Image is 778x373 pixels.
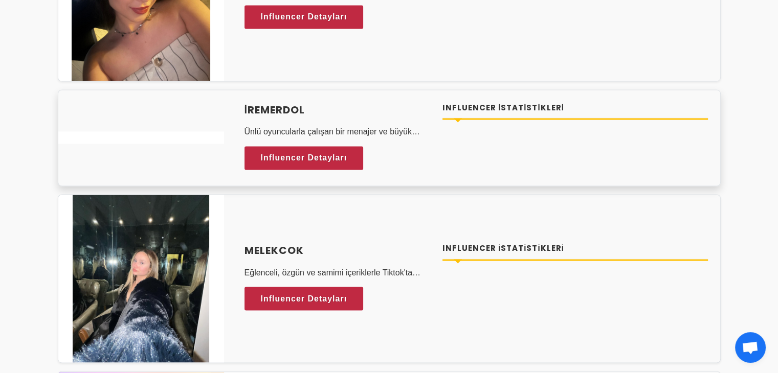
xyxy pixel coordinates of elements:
[244,287,364,310] a: Influencer Detayları
[261,9,347,25] span: Influencer Detayları
[261,291,347,306] span: Influencer Detayları
[244,266,431,278] p: Eğlenceli, özgün ve samimi içeriklerle Tiktok'ta aktifim. Marka iş birliklerine açığım. İçerikler...
[735,332,766,363] div: Açık sohbet
[244,102,431,118] a: iremerdol
[244,5,364,29] a: Influencer Detayları
[244,146,364,170] a: Influencer Detayları
[442,102,708,114] h4: Influencer İstatistikleri
[244,126,431,138] p: Ünlü oyuncularla çalışan bir menajer ve büyük projelerin castını yapan bir cast direktörüyüm
[244,243,431,258] a: melekcok
[442,243,708,254] h4: Influencer İstatistikleri
[261,150,347,166] span: Influencer Detayları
